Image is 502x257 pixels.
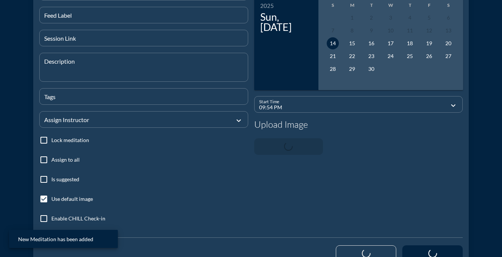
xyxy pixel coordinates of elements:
[51,176,79,183] label: Is suggested
[260,3,312,9] div: 2025
[234,116,243,125] i: expand_more
[404,50,416,62] button: 25
[365,63,377,75] button: 30
[327,63,339,75] button: 28
[385,50,397,62] button: 24
[365,37,377,49] button: 16
[259,103,448,112] input: Start Time
[327,37,339,49] button: 14
[449,101,458,110] i: expand_more
[346,37,358,49] button: 15
[423,50,435,62] button: 26
[44,62,248,81] textarea: Description
[346,63,358,75] button: 29
[423,37,435,49] button: 19
[442,50,454,62] button: 27
[51,215,105,222] label: Enable CHILL Check-in
[404,37,416,49] button: 18
[51,195,93,203] label: Use default image
[254,119,463,130] h4: Upload Image
[327,50,339,62] button: 21
[385,37,397,49] button: 17
[260,12,312,32] div: Sun, [DATE]
[51,156,80,164] label: Assign to all
[44,95,243,104] input: Tags
[44,14,243,23] input: Feed Label
[51,136,89,144] label: Lock meditation
[44,37,243,46] input: Session Link
[365,50,377,62] button: 23
[9,230,118,248] div: New Meditation has been added
[346,50,358,62] button: 22
[442,37,454,49] button: 20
